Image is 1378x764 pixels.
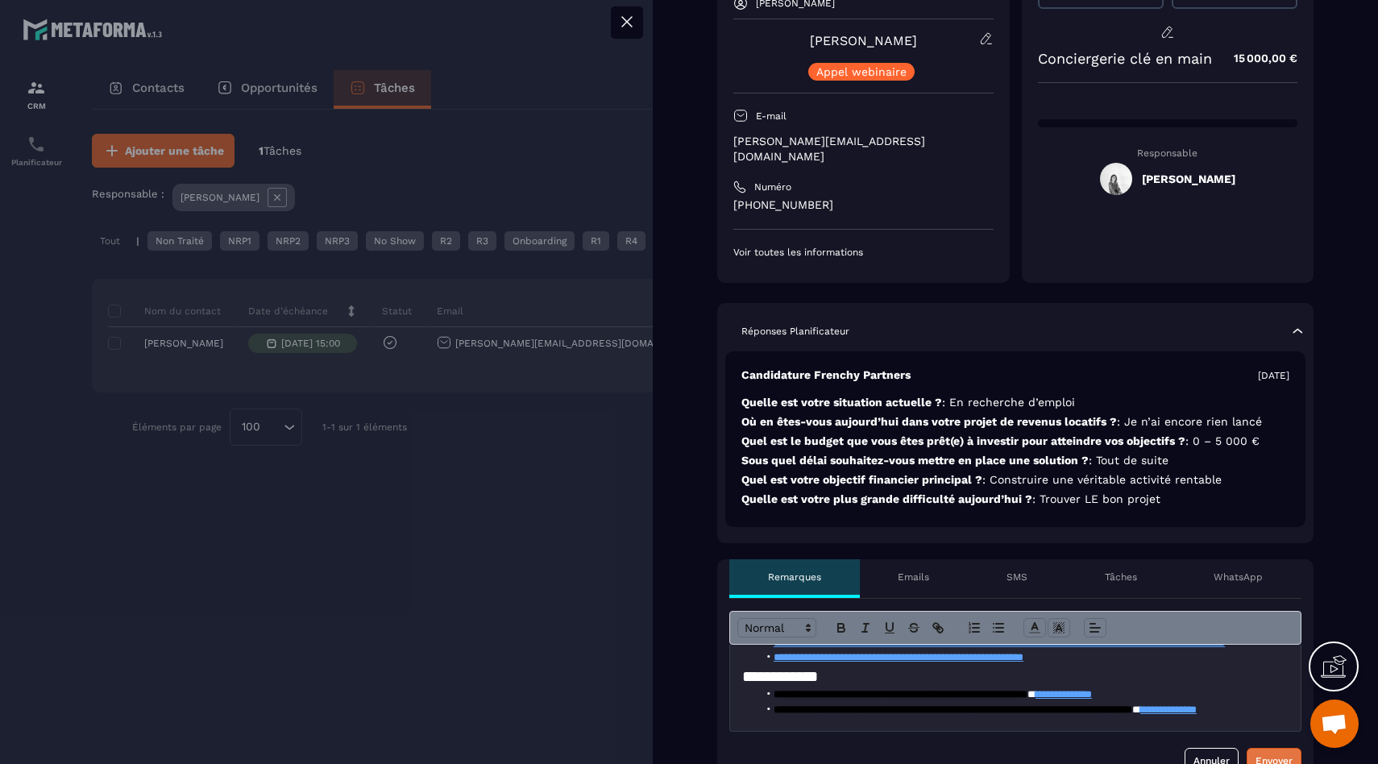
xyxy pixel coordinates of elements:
[1142,172,1235,185] h5: [PERSON_NAME]
[1007,571,1027,583] p: SMS
[768,571,821,583] p: Remarques
[733,246,994,259] p: Voir toutes les informations
[1105,571,1137,583] p: Tâches
[741,472,1289,488] p: Quel est votre objectif financier principal ?
[1218,43,1297,74] p: 15 000,00 €
[733,197,994,213] p: [PHONE_NUMBER]
[741,492,1289,507] p: Quelle est votre plus grande difficulté aujourd’hui ?
[1185,434,1260,447] span: : 0 – 5 000 €
[741,434,1289,449] p: Quel est le budget que vous êtes prêt(e) à investir pour atteindre vos objectifs ?
[741,395,1289,410] p: Quelle est votre situation actuelle ?
[741,325,849,338] p: Réponses Planificateur
[1032,492,1160,505] span: : Trouver LE bon projet
[756,110,787,122] p: E-mail
[1310,700,1359,748] div: Ouvrir le chat
[1117,415,1262,428] span: : Je n’ai encore rien lancé
[898,571,929,583] p: Emails
[1038,50,1212,67] p: Conciergerie clé en main
[733,134,994,164] p: [PERSON_NAME][EMAIL_ADDRESS][DOMAIN_NAME]
[741,453,1289,468] p: Sous quel délai souhaitez-vous mettre en place une solution ?
[1089,454,1168,467] span: : Tout de suite
[982,473,1222,486] span: : Construire une véritable activité rentable
[810,33,917,48] a: [PERSON_NAME]
[741,414,1289,430] p: Où en êtes-vous aujourd’hui dans votre projet de revenus locatifs ?
[1258,369,1289,382] p: [DATE]
[816,66,907,77] p: Appel webinaire
[754,181,791,193] p: Numéro
[1214,571,1263,583] p: WhatsApp
[942,396,1075,409] span: : En recherche d’emploi
[741,367,911,383] p: Candidature Frenchy Partners
[1038,147,1298,159] p: Responsable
